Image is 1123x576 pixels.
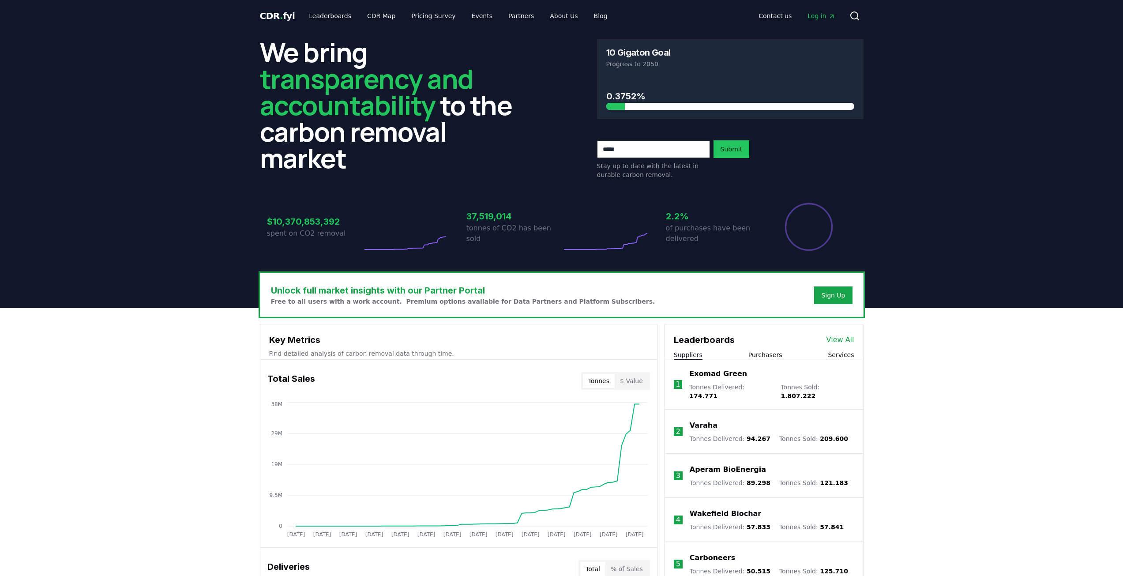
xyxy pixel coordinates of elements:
[573,531,591,538] tspan: [DATE]
[676,379,680,390] p: 1
[465,8,500,24] a: Events
[501,8,541,24] a: Partners
[287,531,305,538] tspan: [DATE]
[747,568,770,575] span: 50.515
[820,479,848,486] span: 121.183
[269,333,648,346] h3: Key Metrics
[469,531,487,538] tspan: [DATE]
[690,420,717,431] a: Varaha
[443,531,461,538] tspan: [DATE]
[466,223,562,244] p: tonnes of CO2 has been sold
[267,372,315,390] h3: Total Sales
[690,553,735,563] a: Carboneers
[821,291,845,300] a: Sign Up
[543,8,585,24] a: About Us
[820,568,848,575] span: 125.710
[748,350,782,359] button: Purchasers
[676,515,680,525] p: 4
[690,508,761,519] a: Wakefield Biochar
[271,401,282,407] tspan: 38M
[269,492,282,498] tspan: 9.5M
[279,523,282,529] tspan: 0
[269,349,648,358] p: Find detailed analysis of carbon removal data through time.
[676,559,680,569] p: 5
[260,11,295,21] span: CDR fyi
[313,531,331,538] tspan: [DATE]
[779,478,848,487] p: Tonnes Sold :
[580,562,605,576] button: Total
[587,8,615,24] a: Blog
[751,8,799,24] a: Contact us
[751,8,842,24] nav: Main
[747,479,770,486] span: 89.298
[800,8,842,24] a: Log in
[360,8,402,24] a: CDR Map
[271,297,655,306] p: Free to all users with a work account. Premium options available for Data Partners and Platform S...
[676,426,680,437] p: 2
[808,11,835,20] span: Log in
[267,228,362,239] p: spent on CO2 removal
[690,434,770,443] p: Tonnes Delivered :
[280,11,283,21] span: .
[271,461,282,467] tspan: 19M
[404,8,462,24] a: Pricing Survey
[495,531,513,538] tspan: [DATE]
[606,60,854,68] p: Progress to 2050
[606,48,671,57] h3: 10 Gigaton Goal
[674,333,735,346] h3: Leaderboards
[365,531,383,538] tspan: [DATE]
[466,210,562,223] h3: 37,519,014
[547,531,565,538] tspan: [DATE]
[690,478,770,487] p: Tonnes Delivered :
[260,39,526,171] h2: We bring to the carbon removal market
[826,335,854,345] a: View All
[747,523,770,531] span: 57.833
[690,464,766,475] a: Aperam BioEnergia
[779,567,848,576] p: Tonnes Sold :
[714,140,750,158] button: Submit
[260,60,473,123] span: transparency and accountability
[597,162,710,179] p: Stay up to date with the latest in durable carbon removal.
[583,374,615,388] button: Tonnes
[690,567,770,576] p: Tonnes Delivered :
[339,531,357,538] tspan: [DATE]
[666,223,761,244] p: of purchases have been delivered
[302,8,358,24] a: Leaderboards
[784,202,834,252] div: Percentage of sales delivered
[779,523,844,531] p: Tonnes Sold :
[599,531,617,538] tspan: [DATE]
[820,435,848,442] span: 209.600
[781,383,854,400] p: Tonnes Sold :
[417,531,435,538] tspan: [DATE]
[674,350,702,359] button: Suppliers
[814,286,852,304] button: Sign Up
[391,531,409,538] tspan: [DATE]
[820,523,844,531] span: 57.841
[615,374,648,388] button: $ Value
[781,392,815,399] span: 1.807.222
[747,435,770,442] span: 94.267
[271,284,655,297] h3: Unlock full market insights with our Partner Portal
[271,430,282,437] tspan: 29M
[666,210,761,223] h3: 2.2%
[690,523,770,531] p: Tonnes Delivered :
[676,471,680,481] p: 3
[779,434,848,443] p: Tonnes Sold :
[689,369,747,379] a: Exomad Green
[267,215,362,228] h3: $10,370,853,392
[689,383,772,400] p: Tonnes Delivered :
[302,8,614,24] nav: Main
[605,562,648,576] button: % of Sales
[260,10,295,22] a: CDR.fyi
[521,531,539,538] tspan: [DATE]
[625,531,643,538] tspan: [DATE]
[828,350,854,359] button: Services
[606,90,854,103] h3: 0.3752%
[689,392,717,399] span: 174.771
